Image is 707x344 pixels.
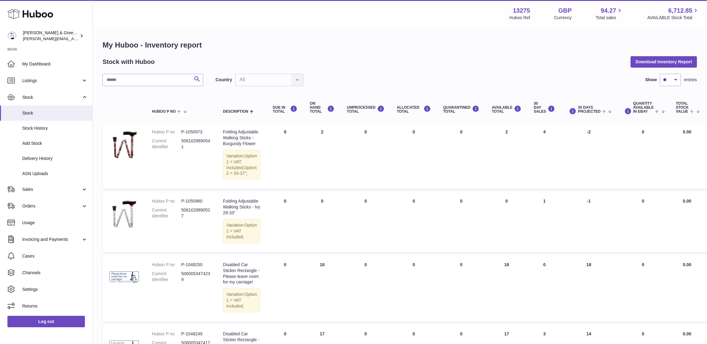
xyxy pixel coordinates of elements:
[22,270,88,276] span: Channels
[534,102,555,114] div: 30 DAY SALES
[216,77,232,83] label: Country
[181,129,211,135] dd: P-1050973
[683,129,691,134] span: 0.00
[528,123,562,189] td: 4
[22,220,88,226] span: Usage
[596,15,623,21] span: Total sales
[683,331,691,336] span: 0.00
[578,106,601,114] span: 30 DAYS PROJECTED
[23,30,78,42] div: [PERSON_NAME] & Green Ltd
[7,31,17,40] img: ellen@bluebadgecompany.co.uk
[341,123,391,189] td: 0
[22,253,88,259] span: Cases
[152,138,181,150] dt: Current identifier
[647,15,700,21] span: AVAILABLE Stock Total
[109,198,140,229] img: product image
[617,256,670,322] td: 0
[22,110,88,116] span: Stock
[223,262,260,285] div: Disabled Car Sticker Rectangle - Please leave room for my carriage!
[347,105,385,114] div: UNPROCESSED Total
[152,198,181,204] dt: Huboo P no
[152,262,181,268] dt: Huboo P no
[22,141,88,146] span: Add Stock
[391,256,437,322] td: 0
[676,102,689,114] span: Total stock value
[341,192,391,252] td: 0
[510,15,530,21] div: Huboo Ref
[223,219,260,243] div: Variation:
[226,153,257,170] span: Option 1 = VAT Included;
[558,6,572,15] strong: GBP
[22,125,88,131] span: Stock History
[22,94,81,100] span: Stock
[181,262,211,268] dd: P-1048250
[646,77,657,83] label: Show
[181,198,211,204] dd: P-1050960
[684,77,697,83] span: entries
[397,105,431,114] div: ALLOCATED Total
[152,331,181,337] dt: Huboo P no
[486,192,528,252] td: 0
[391,123,437,189] td: 0
[486,123,528,189] td: 2
[22,237,81,242] span: Invoicing and Payments
[631,56,697,67] button: Download Inventory Report
[22,156,88,162] span: Delivery History
[460,129,463,134] span: 0
[22,303,88,309] span: Returns
[617,123,670,189] td: 0
[562,123,617,189] td: -2
[226,292,257,308] span: Option 1 = VAT Included;
[152,207,181,219] dt: Current identifier
[22,203,81,209] span: Orders
[596,6,623,21] a: 94.27 Total sales
[617,192,670,252] td: 0
[181,138,211,150] dd: 5061029890541
[341,256,391,322] td: 0
[223,150,260,180] div: Variation:
[310,102,335,114] div: ON HAND Total
[460,199,463,203] span: 0
[22,187,81,192] span: Sales
[460,262,463,267] span: 0
[683,199,691,203] span: 0.00
[223,288,260,313] div: Variation:
[223,129,260,147] div: Folding Adjustable Walking Sticks - Burgundy Flower
[443,105,480,114] div: QUARANTINED Total
[460,331,463,336] span: 0
[152,271,181,283] dt: Current identifier
[22,287,88,292] span: Settings
[492,105,522,114] div: AVAILABLE Total
[267,256,304,322] td: 0
[267,192,304,252] td: 0
[181,207,211,219] dd: 5061029890527
[109,262,140,293] img: product image
[103,40,697,50] h1: My Huboo - Inventory report
[267,123,304,189] td: 0
[304,123,341,189] td: 2
[528,256,562,322] td: 0
[601,6,616,15] span: 94.27
[22,171,88,177] span: ASN Uploads
[181,271,211,283] dd: 5060053474239
[23,36,124,41] span: [PERSON_NAME][EMAIL_ADDRESS][DOMAIN_NAME]
[22,61,88,67] span: My Dashboard
[562,192,617,252] td: -1
[554,15,572,21] div: Currency
[633,102,654,114] span: Quantity Available in eBay
[304,192,341,252] td: 0
[683,262,691,267] span: 0.00
[486,256,528,322] td: 18
[152,129,181,135] dt: Huboo P no
[226,165,257,176] span: Option 2 = 33-37";
[22,78,81,84] span: Listings
[562,256,617,322] td: 18
[528,192,562,252] td: 1
[109,129,140,160] img: product image
[304,256,341,322] td: 18
[647,6,700,21] a: 6,712.85 AVAILABLE Stock Total
[152,110,176,114] span: Huboo P no
[226,223,257,239] span: Option 1 = VAT Included;
[391,192,437,252] td: 0
[103,58,155,66] h2: Stock with Huboo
